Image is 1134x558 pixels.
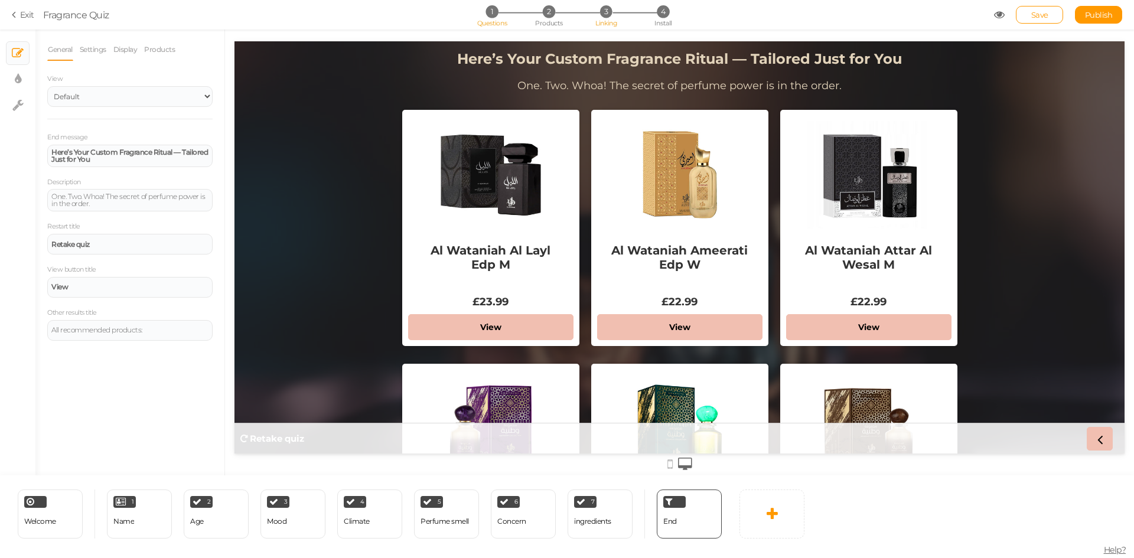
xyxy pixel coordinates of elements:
[47,266,96,274] label: View button title
[51,327,208,334] div: All recommended products:
[107,490,172,539] div: 1 Name
[337,490,402,539] div: 4 Climate
[223,9,667,26] strong: Here’s Your Custom Fragrance Ritual — Tailored Just for You
[477,19,507,27] span: Questions
[47,223,80,231] label: Restart title
[1031,10,1048,19] span: Save
[485,5,498,18] span: 1
[246,280,267,291] strong: View
[535,19,563,27] span: Products
[283,38,607,51] div: One. Two. Whoa! The secret of perfume power is in the order.
[47,133,88,142] label: End message
[113,38,138,61] a: Display
[464,5,519,18] li: 1 Questions
[595,19,617,27] span: Linking
[12,9,34,21] a: Exit
[522,5,576,18] li: 2 Products
[144,38,175,61] a: Products
[438,499,441,505] span: 5
[47,74,63,83] span: View
[184,490,249,539] div: 2 Age
[657,490,722,539] div: End
[43,8,109,22] div: Fragrance Quiz
[616,254,652,267] div: £22.99
[51,148,208,164] strong: Here’s Your Custom Fragrance Ritual — Tailored Just for You
[344,517,370,526] div: Climate
[113,517,134,526] div: Name
[654,19,672,27] span: Install
[568,490,633,539] div: 7 ingredients
[132,499,134,505] span: 1
[421,517,469,526] div: Perfume smell
[360,499,364,505] span: 4
[238,254,274,267] div: £23.99
[514,499,518,505] span: 6
[51,241,90,248] strong: Retake quiz
[363,192,528,254] div: Al Wataniah Ameerati Edp W
[574,517,611,526] div: ingredients
[51,282,68,291] strong: View
[267,517,286,526] div: Mood
[47,178,81,187] label: Description
[79,38,107,61] a: Settings
[591,499,595,505] span: 7
[51,193,208,207] div: One. Two. Whoa! The secret of perfume power is in the order.
[600,5,612,18] span: 3
[435,280,456,291] strong: View
[491,490,556,539] div: 6 Concern
[47,38,73,61] a: General
[624,280,645,291] strong: View
[1085,10,1113,19] span: Publish
[24,517,56,526] span: Welcome
[497,517,526,526] div: Concern
[427,254,463,267] div: £22.99
[15,391,70,403] strong: Retake quiz
[207,499,211,505] span: 2
[636,5,690,18] li: 4 Install
[657,5,669,18] span: 4
[18,490,83,539] div: Welcome
[552,192,717,254] div: Al Wataniah Attar Al Wesal M
[1016,6,1063,24] div: Save
[579,5,634,18] li: 3 Linking
[414,490,479,539] div: 5 Perfume smell
[190,517,204,526] div: Age
[174,192,339,254] div: Al Wataniah Al Layl Edp M
[543,5,555,18] span: 2
[284,499,288,505] span: 3
[47,309,97,317] label: Other results title
[260,490,325,539] div: 3 Mood
[663,517,677,526] span: End
[1104,544,1126,555] span: Help?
